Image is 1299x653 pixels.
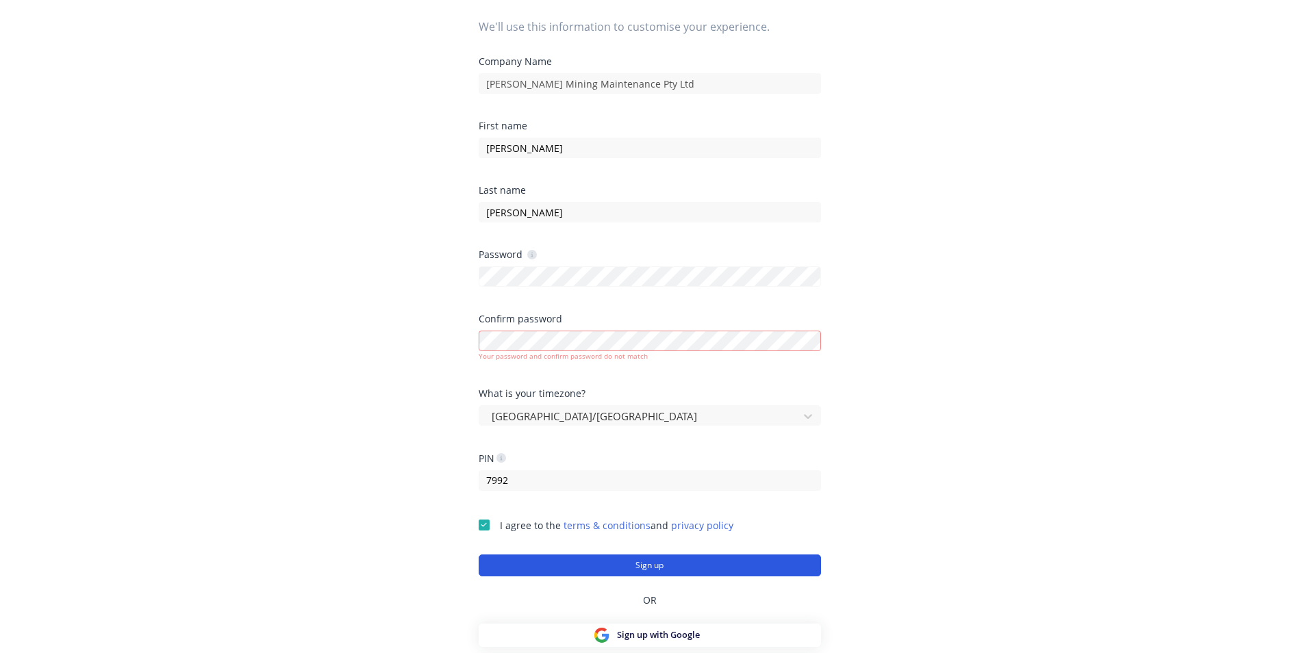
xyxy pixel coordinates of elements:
[479,351,821,361] div: Your password and confirm password do not match
[479,248,537,261] div: Password
[564,519,651,532] a: terms & conditions
[479,389,821,398] div: What is your timezone?
[479,576,821,624] div: OR
[479,554,821,576] button: Sign up
[479,57,821,66] div: Company Name
[479,18,821,35] span: We'll use this information to customise your experience.
[479,452,506,465] div: PIN
[479,121,821,131] div: First name
[500,519,733,532] span: I agree to the and
[479,314,821,324] div: Confirm password
[617,628,700,641] span: Sign up with Google
[479,185,821,195] div: Last name
[479,624,821,647] button: Sign up with Google
[671,519,733,532] a: privacy policy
